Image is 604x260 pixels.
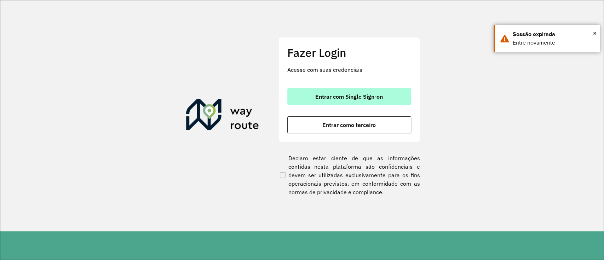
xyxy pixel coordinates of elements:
[322,122,376,128] span: Entrar como terceiro
[287,116,411,133] button: button
[287,46,411,59] h2: Fazer Login
[593,28,597,39] button: Close
[315,94,383,99] span: Entrar com Single Sign-on
[593,28,597,39] span: ×
[513,30,594,39] div: Sessão expirada
[278,154,420,196] label: Declaro estar ciente de que as informações contidas nesta plataforma são confidenciais e devem se...
[287,88,411,105] button: button
[513,39,594,47] div: Entre novamente
[186,99,259,133] img: Roteirizador AmbevTech
[287,65,411,74] p: Acesse com suas credenciais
